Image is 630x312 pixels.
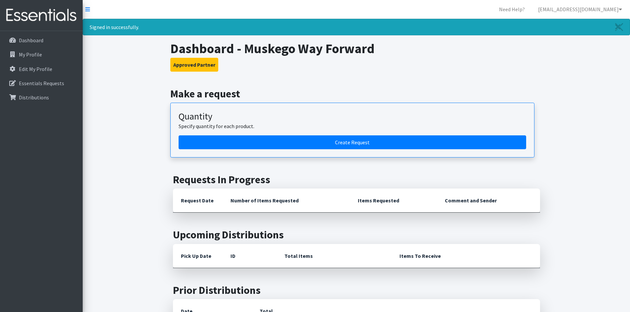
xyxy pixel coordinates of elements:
[170,58,218,72] button: Approved Partner
[223,244,276,268] th: ID
[83,19,630,35] div: Signed in successfully.
[276,244,392,268] th: Total Items
[173,173,540,186] h2: Requests In Progress
[609,19,630,35] a: Close
[3,34,80,47] a: Dashboard
[179,122,526,130] p: Specify quantity for each product.
[392,244,540,268] th: Items To Receive
[19,37,43,44] p: Dashboard
[19,94,49,101] p: Distributions
[3,91,80,104] a: Distributions
[437,189,540,213] th: Comment and Sender
[223,189,350,213] th: Number of Items Requested
[533,3,627,16] a: [EMAIL_ADDRESS][DOMAIN_NAME]
[19,80,64,87] p: Essentials Requests
[179,135,526,149] a: Create a request by quantity
[3,62,80,76] a: Edit My Profile
[350,189,437,213] th: Items Requested
[19,66,52,72] p: Edit My Profile
[179,111,526,122] h3: Quantity
[173,284,540,296] h2: Prior Distributions
[3,48,80,61] a: My Profile
[173,189,223,213] th: Request Date
[173,244,223,268] th: Pick Up Date
[494,3,530,16] a: Need Help?
[19,51,42,58] p: My Profile
[173,228,540,241] h2: Upcoming Distributions
[3,77,80,90] a: Essentials Requests
[170,87,542,100] h2: Make a request
[3,4,80,26] img: HumanEssentials
[170,41,542,56] h1: Dashboard - Muskego Way Forward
